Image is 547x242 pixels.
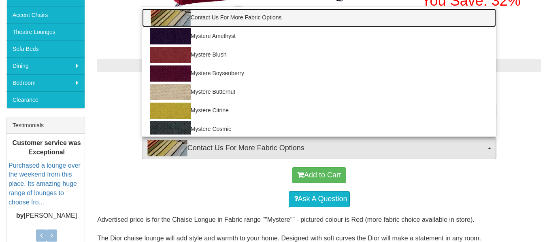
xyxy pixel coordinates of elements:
[9,162,81,205] a: Purchased a lounge over the weekend from this place. Its amazing huge range of lounges to choose ...
[150,47,191,63] img: Mystere Blush
[150,10,191,26] img: Contact Us For More Fabric Options
[6,40,85,57] a: Sofa Beds
[97,80,541,91] h3: Choose from the options below then add to cart
[289,191,350,207] a: Ask A Question
[13,139,81,156] b: Customer service was Exceptional
[16,212,24,219] b: by
[9,211,85,220] p: [PERSON_NAME]
[6,57,85,74] a: Dining
[6,74,85,91] a: Bedroom
[142,8,496,27] a: Contact Us For More Fabric Options
[142,137,497,159] button: Contact Us For More Fabric OptionsContact Us For More Fabric Options
[6,91,85,108] a: Clearance
[150,84,191,100] img: Mystere Butternut
[6,23,85,40] a: Theatre Lounges
[150,121,191,137] img: Mystere Cosmic
[150,28,191,44] img: Mystere Amethyst
[6,117,85,134] div: Testimonials
[147,140,187,156] img: Contact Us For More Fabric Options
[6,6,85,23] a: Accent Chairs
[292,167,346,183] button: Add to Cart
[150,65,191,82] img: Mystere Boysenberry
[142,83,496,101] a: Mystere Butternut
[142,46,496,64] a: Mystere Blush
[142,64,496,83] a: Mystere Boysenberry
[142,120,496,139] a: Mystere Cosmic
[147,140,486,156] span: Contact Us For More Fabric Options
[142,27,496,46] a: Mystere Amethyst
[142,101,496,120] a: Mystere Citrine
[150,103,191,119] img: Mystere Citrine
